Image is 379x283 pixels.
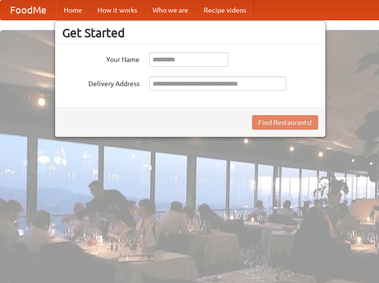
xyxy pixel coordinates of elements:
[62,52,140,64] label: Your Name
[196,0,254,20] a: Recipe videos
[62,26,318,40] h3: Get Started
[0,0,56,20] a: FoodMe
[145,0,196,20] a: Who we are
[62,76,140,89] label: Delivery Address
[56,0,90,20] a: Home
[252,115,318,130] button: Find Restaurants!
[90,0,145,20] a: How it works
